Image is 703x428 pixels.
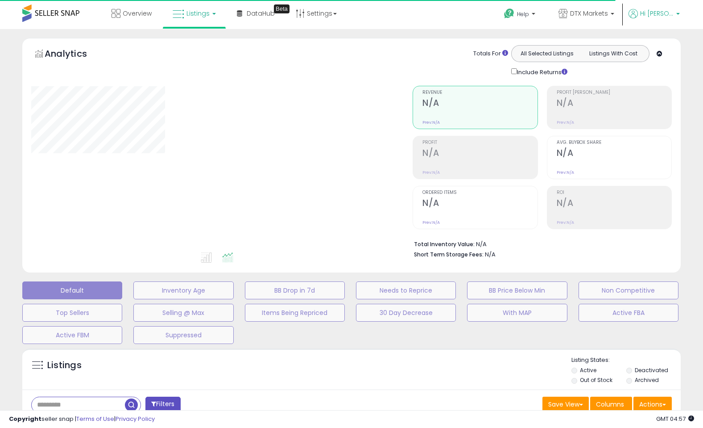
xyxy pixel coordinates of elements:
b: Total Inventory Value: [414,240,475,248]
button: Items Being Repriced [245,304,345,322]
span: Avg. Buybox Share [557,140,671,145]
small: Prev: N/A [557,220,574,225]
a: Help [497,1,544,29]
small: Prev: N/A [422,170,440,175]
span: ROI [557,190,671,195]
button: Listings With Cost [580,48,646,59]
small: Prev: N/A [422,220,440,225]
button: BB Price Below Min [467,281,567,299]
h2: N/A [422,148,537,160]
i: Get Help [504,8,515,19]
button: Selling @ Max [133,304,233,322]
button: Active FBM [22,326,122,344]
button: 30 Day Decrease [356,304,456,322]
a: Hi [PERSON_NAME] [629,9,680,29]
span: Help [517,10,529,18]
button: Non Competitive [579,281,678,299]
h2: N/A [422,198,537,210]
h2: N/A [557,98,671,110]
div: Tooltip anchor [274,4,289,13]
button: BB Drop in 7d [245,281,345,299]
h2: N/A [422,98,537,110]
button: Active FBA [579,304,678,322]
span: Profit [422,140,537,145]
span: Revenue [422,90,537,95]
span: Listings [186,9,210,18]
button: Inventory Age [133,281,233,299]
span: DataHub [247,9,275,18]
small: Prev: N/A [557,170,574,175]
div: Include Returns [505,67,578,77]
span: Profit [PERSON_NAME] [557,90,671,95]
small: Prev: N/A [422,120,440,125]
span: Hi [PERSON_NAME] [640,9,674,18]
h5: Analytics [45,47,104,62]
span: DTX Markets [570,9,608,18]
button: With MAP [467,304,567,322]
button: Top Sellers [22,304,122,322]
span: Ordered Items [422,190,537,195]
li: N/A [414,238,665,249]
span: N/A [485,250,496,259]
button: Suppressed [133,326,233,344]
b: Short Term Storage Fees: [414,251,484,258]
div: Totals For [473,50,508,58]
button: Needs to Reprice [356,281,456,299]
div: seller snap | | [9,415,155,424]
button: All Selected Listings [514,48,580,59]
h2: N/A [557,198,671,210]
span: Overview [123,9,152,18]
h2: N/A [557,148,671,160]
button: Default [22,281,122,299]
strong: Copyright [9,415,41,423]
small: Prev: N/A [557,120,574,125]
